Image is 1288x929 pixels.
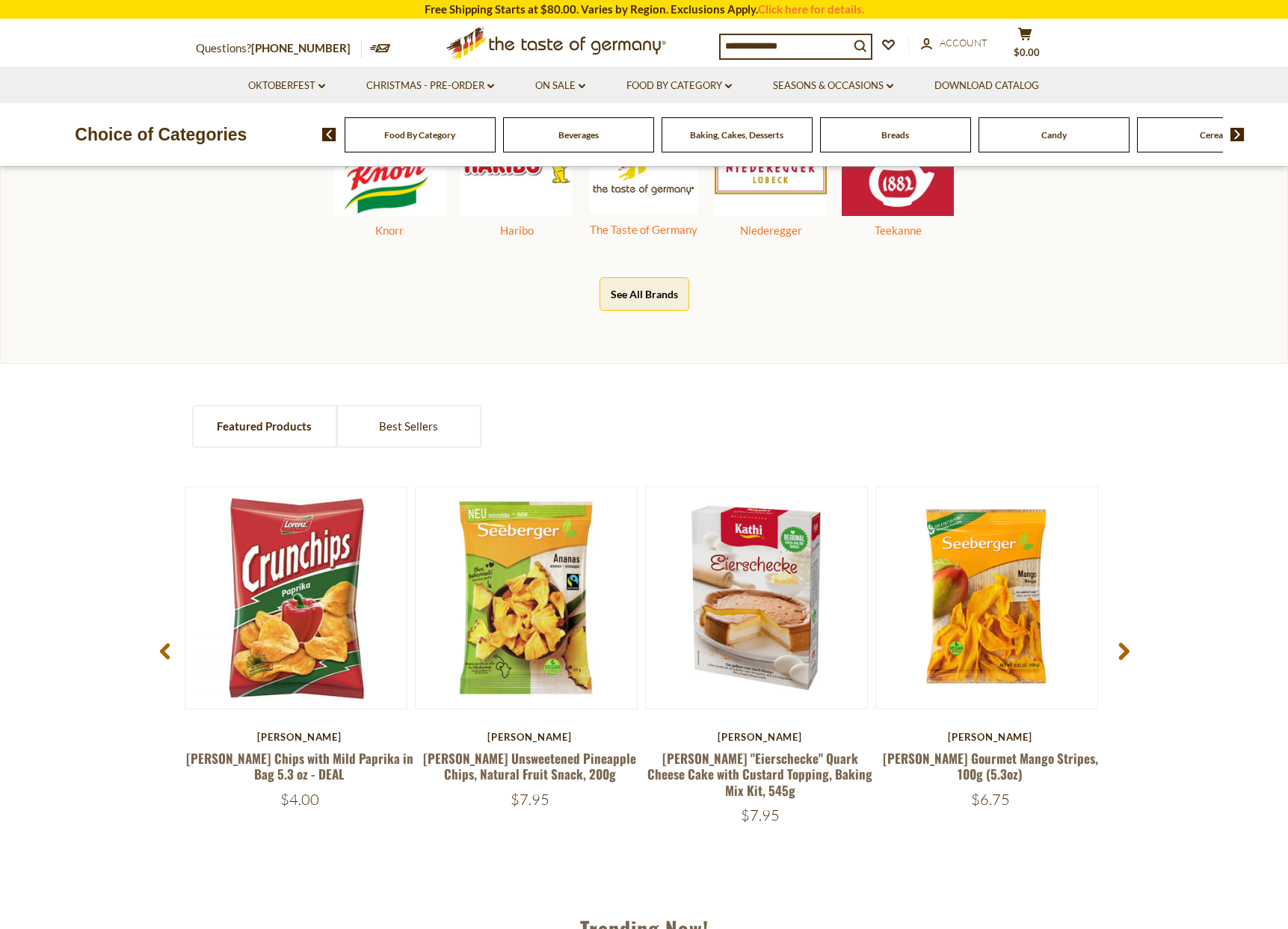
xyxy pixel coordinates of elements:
[333,221,446,240] div: Knorr
[600,277,689,311] button: See All Brands
[251,41,351,55] a: [PHONE_NUMBER]
[194,407,336,446] a: Featured Products
[715,205,827,240] a: Niederegger
[971,790,1010,809] span: $6.75
[460,221,573,240] div: Haribo
[940,37,987,49] span: Account
[715,221,827,240] div: Niederegger
[1003,27,1048,64] button: $0.00
[934,78,1039,94] a: Download Catalog
[881,129,909,141] a: Breads
[646,487,867,709] img: Kathi "Eierschecke" Quark Cheese Cake with Custard Topping, Baking Mix Kit, 545g
[876,487,1097,709] img: Seeberger Gourmet Mango Stripes, 100g (5.3oz)
[185,487,407,709] img: Lorenz Crunch Chips with Mild Paprika in Bag 5.3 oz - DEAL
[647,749,872,800] a: [PERSON_NAME] "Eierschecke" Quark Cheese Cake with Custard Topping, Baking Mix Kit, 545g
[741,806,780,824] span: $7.95
[645,731,875,743] div: [PERSON_NAME]
[196,39,362,58] p: Questions?
[1014,46,1040,58] span: $0.00
[423,749,636,783] a: [PERSON_NAME] Unsweetened Pineapple Chips, Natural Fruit Snack, 200g
[773,78,893,94] a: Seasons & Occasions
[186,749,413,783] a: [PERSON_NAME] Chips with Mild Paprika in Bag 5.3 oz - DEAL
[384,129,455,141] a: Food By Category
[333,205,446,240] a: Knorr
[185,731,415,743] div: [PERSON_NAME]
[588,204,700,239] a: The Taste of Germany
[322,128,336,141] img: previous arrow
[558,129,599,141] a: Beverages
[883,749,1098,783] a: [PERSON_NAME] Gourmet Mango Stripes, 100g (5.3oz)
[416,487,637,709] img: Seeberger Unsweetened Pineapple Chips, Natural Fruit Snack, 200g
[535,78,585,94] a: On Sale
[842,221,954,240] div: Teekanne
[280,790,319,809] span: $4.00
[1230,128,1245,141] img: next arrow
[626,78,732,94] a: Food By Category
[875,731,1106,743] div: [PERSON_NAME]
[690,129,783,141] a: Baking, Cakes, Desserts
[248,78,325,94] a: Oktoberfest
[921,35,987,52] a: Account
[588,220,700,239] div: The Taste of Germany
[460,205,573,240] a: Haribo
[366,78,494,94] a: Christmas - PRE-ORDER
[1200,129,1225,141] a: Cereal
[842,205,954,240] a: Teekanne
[1041,129,1067,141] a: Candy
[415,731,645,743] div: [PERSON_NAME]
[511,790,549,809] span: $7.95
[338,407,480,446] a: Best Sellers
[758,2,864,16] a: Click here for details.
